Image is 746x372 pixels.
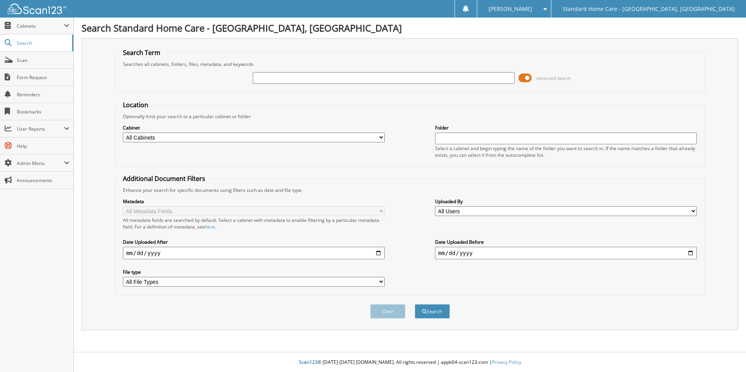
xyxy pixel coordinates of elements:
div: Searches all cabinets, folders, files, metadata, and keywords [119,61,701,67]
span: Help [17,143,69,149]
span: Standard Home Care - [GEOGRAPHIC_DATA], [GEOGRAPHIC_DATA] [563,7,735,11]
span: Search [17,40,68,46]
img: scan123-logo-white.svg [8,4,66,14]
label: Date Uploaded After [123,239,385,245]
legend: Location [119,101,152,109]
input: start [123,247,385,259]
span: Bookmarks [17,108,69,115]
span: User Reports [17,126,64,132]
div: Select a cabinet and begin typing the name of the folder you want to search in. If the name match... [435,145,697,158]
label: Metadata [123,198,385,205]
span: Scan [17,57,69,64]
span: Reminders [17,91,69,98]
label: Cabinet [123,124,385,131]
div: © [DATE]-[DATE] [DOMAIN_NAME]. All rights reserved | appb04-scan123-com | [74,353,746,372]
div: Enhance your search for specific documents using filters such as date and file type. [119,187,701,193]
label: Uploaded By [435,198,697,205]
div: All metadata fields are searched by default. Select a cabinet with metadata to enable filtering b... [123,217,385,230]
button: Clear [370,304,405,319]
div: Optionally limit your search to a particular cabinet or folder [119,113,701,120]
a: Privacy Policy [492,359,521,365]
span: [PERSON_NAME] [488,7,532,11]
label: Folder [435,124,697,131]
legend: Additional Document Filters [119,174,209,183]
input: end [435,247,697,259]
a: here [205,223,215,230]
span: Form Request [17,74,69,81]
label: File type [123,269,385,275]
span: Advanced Search [536,75,571,81]
legend: Search Term [119,48,164,57]
button: Search [415,304,450,319]
span: Admin Menu [17,160,64,167]
label: Date Uploaded Before [435,239,697,245]
span: Announcements [17,177,69,184]
span: Cabinets [17,23,64,29]
h1: Search Standard Home Care - [GEOGRAPHIC_DATA], [GEOGRAPHIC_DATA] [82,21,738,34]
span: Scan123 [299,359,318,365]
